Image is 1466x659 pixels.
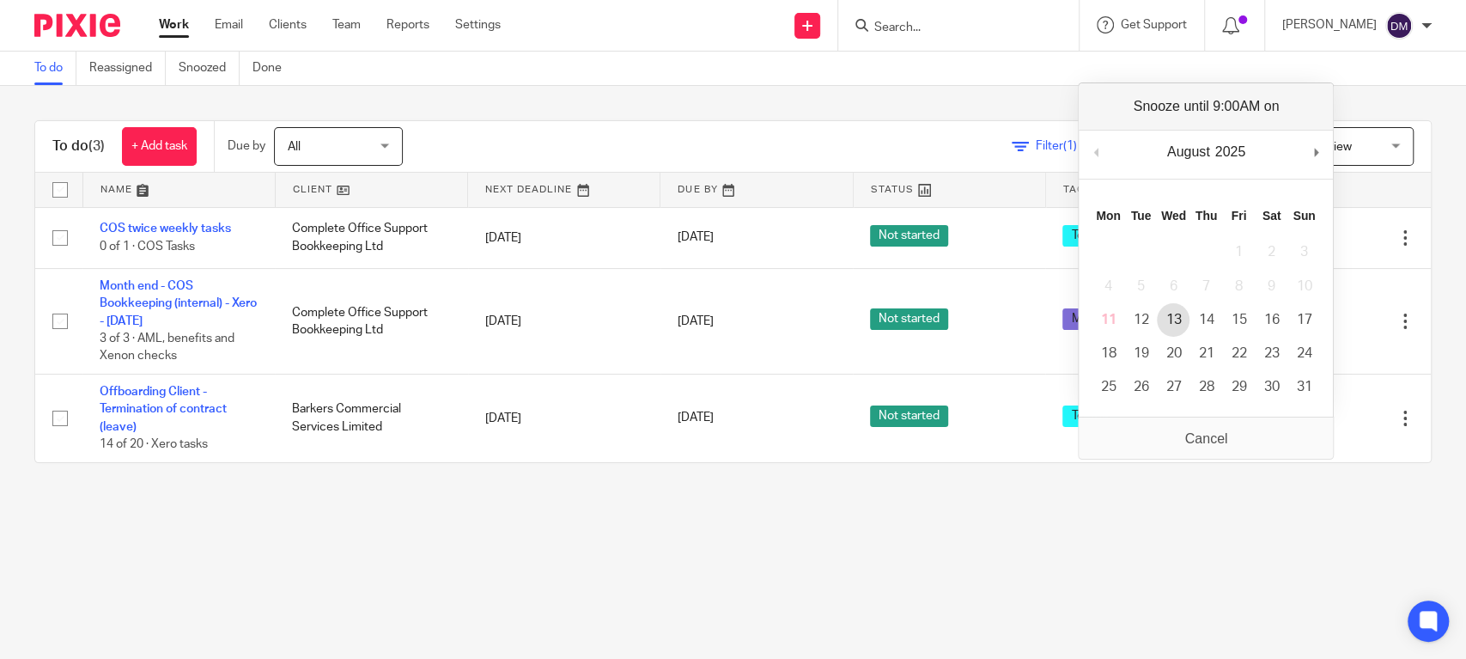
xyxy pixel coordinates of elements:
a: Reassigned [89,52,166,85]
button: 31 [1287,370,1320,404]
a: + Add task [122,127,197,166]
button: Next Month [1307,139,1324,165]
span: [DATE] [678,232,714,244]
abbr: Wednesday [1161,209,1186,223]
td: [DATE] [468,375,660,462]
abbr: Tuesday [1131,209,1152,223]
span: [DATE] [678,315,714,327]
button: 28 [1189,370,1222,404]
span: [DATE] [678,412,714,424]
a: Snoozed [179,52,240,85]
span: (3) [88,139,105,153]
button: 20 [1157,337,1189,370]
abbr: Sunday [1293,209,1315,223]
abbr: Friday [1232,209,1247,223]
h1: To do [52,137,105,156]
button: 26 [1124,370,1157,404]
a: Clients [269,16,307,34]
button: 13 [1157,303,1189,337]
a: Offboarding Client - Termination of contract (leave) [100,386,227,433]
abbr: Monday [1096,209,1120,223]
span: 3 of 3 · AML, benefits and Xenon checks [100,333,234,363]
a: Team [332,16,361,34]
span: 14 of 20 · Xero tasks [100,438,208,450]
span: To start [1062,225,1119,247]
td: Barkers Commercial Services Limited [275,375,467,462]
button: 12 [1124,303,1157,337]
span: Not started [870,308,948,330]
a: Email [215,16,243,34]
a: Reports [386,16,429,34]
span: Tags [1063,185,1092,194]
span: (1) [1063,140,1077,152]
a: Work [159,16,189,34]
span: Filter [1036,140,1090,152]
span: Month end [1062,308,1138,330]
button: 22 [1222,337,1255,370]
button: 18 [1092,337,1124,370]
td: [DATE] [468,268,660,374]
a: Month end - COS Bookkeeping (internal) - Xero - [DATE] [100,280,257,327]
abbr: Saturday [1262,209,1281,223]
button: 25 [1092,370,1124,404]
span: Not started [870,225,948,247]
span: 0 of 1 · COS Tasks [100,241,195,253]
td: [DATE] [468,207,660,268]
button: 29 [1222,370,1255,404]
a: Settings [455,16,501,34]
div: 2025 [1213,139,1249,165]
div: August [1165,139,1213,165]
a: Done [252,52,295,85]
button: Previous Month [1087,139,1104,165]
button: 27 [1157,370,1189,404]
button: 16 [1255,303,1287,337]
button: 14 [1189,303,1222,337]
abbr: Thursday [1195,209,1217,223]
button: 17 [1287,303,1320,337]
img: Pixie [34,14,120,37]
button: 21 [1189,337,1222,370]
td: Complete Office Support Bookkeeping Ltd [275,268,467,374]
p: Due by [228,137,265,155]
span: Get Support [1121,19,1187,31]
span: All [288,141,301,153]
button: 15 [1222,303,1255,337]
button: 23 [1255,337,1287,370]
a: COS twice weekly tasks [100,223,231,235]
img: svg%3E [1385,12,1413,40]
button: 24 [1287,337,1320,370]
p: [PERSON_NAME] [1282,16,1377,34]
span: Not started [870,406,948,427]
button: 19 [1124,337,1157,370]
button: 30 [1255,370,1287,404]
a: To do [34,52,76,85]
input: Search [873,21,1027,36]
span: To start [1062,406,1119,427]
td: Complete Office Support Bookkeeping Ltd [275,207,467,268]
